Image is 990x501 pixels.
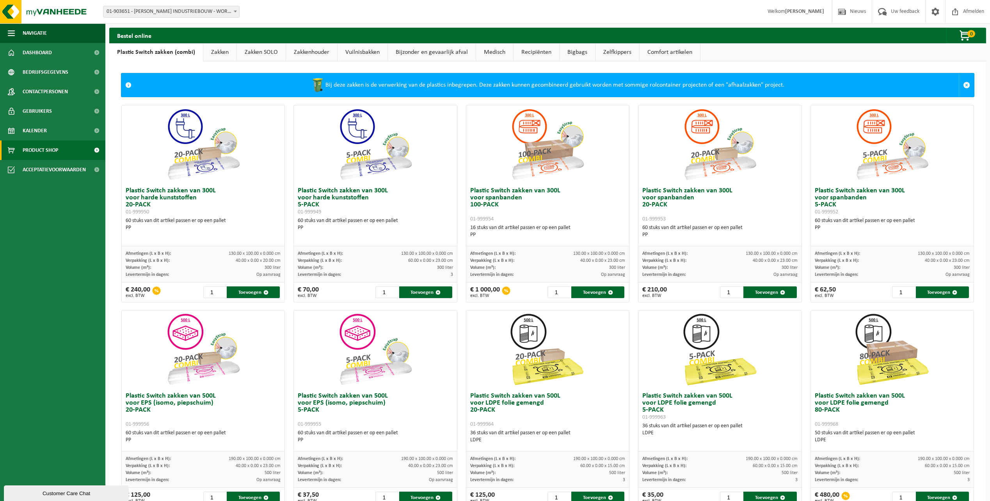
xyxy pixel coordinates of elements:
[642,272,686,277] span: Levertermijn in dagen:
[375,286,398,298] input: 1
[126,464,170,468] span: Verpakking (L x B x H):
[640,43,700,61] a: Comfort artikelen
[785,9,824,14] strong: [PERSON_NAME]
[815,437,970,444] div: LDPE
[103,6,240,18] span: 01-903651 - WILLY NAESSENS INDUSTRIEBOUW - WORTEGEM-PETEGEM
[23,62,68,82] span: Bedrijfsgegevens
[23,140,58,160] span: Product Shop
[437,265,453,270] span: 300 liter
[573,251,625,256] span: 130.00 x 100.00 x 0.000 cm
[642,293,667,298] span: excl. BTW
[23,101,52,121] span: Gebruikers
[642,286,667,298] div: € 210,00
[967,30,975,37] span: 0
[126,187,281,215] h3: Plastic Switch zakken van 300L voor harde kunststoffen 20-PACK
[573,457,625,461] span: 190.00 x 100.00 x 0.000 cm
[815,478,858,482] span: Levertermijn in dagen:
[126,217,281,231] div: 60 stuks van dit artikel passen er op een pallet
[126,209,149,215] span: 01-999950
[126,437,281,444] div: PP
[236,464,281,468] span: 40.00 x 0.00 x 23.00 cm
[815,217,970,231] div: 60 stuks van dit artikel passen er op een pallet
[408,258,453,263] span: 60.00 x 0.00 x 23.00 cm
[601,272,625,277] span: Op aanvraag
[470,478,514,482] span: Levertermijn in dagen:
[298,437,453,444] div: PP
[298,471,323,475] span: Volume (m³):
[815,258,859,263] span: Verpakking (L x B x H):
[782,265,798,270] span: 300 liter
[470,457,515,461] span: Afmetingen (L x B x H):
[746,251,798,256] span: 130.00 x 100.00 x 0.000 cm
[642,457,688,461] span: Afmetingen (L x B x H):
[815,421,838,427] span: 01-999968
[298,272,341,277] span: Levertermijn in dagen:
[782,471,798,475] span: 500 liter
[743,286,796,298] button: Toevoegen
[642,423,797,437] div: 36 stuks van dit artikel passen er op een pallet
[298,265,323,270] span: Volume (m³):
[954,471,970,475] span: 500 liter
[408,464,453,468] span: 40.00 x 0.00 x 23.00 cm
[918,251,970,256] span: 130.00 x 100.00 x 0.000 cm
[918,457,970,461] span: 190.00 x 100.00 x 0.000 cm
[815,286,836,298] div: € 62,50
[815,430,970,444] div: 50 stuks van dit artikel passen er op een pallet
[135,73,959,97] div: Bij deze zakken is de verwerking van de plastics inbegrepen. Deze zakken kunnen gecombineerd gebr...
[164,311,242,389] img: 01-999956
[815,224,970,231] div: PP
[595,43,639,61] a: Zelfkippers
[815,457,860,461] span: Afmetingen (L x B x H):
[470,293,500,298] span: excl. BTW
[470,216,494,222] span: 01-999954
[109,43,203,61] a: Plastic Switch zakken (combi)
[720,286,743,298] input: 1
[508,105,587,183] img: 01-999954
[508,311,587,389] img: 01-999964
[959,73,974,97] a: Sluit melding
[126,471,151,475] span: Volume (m³):
[946,272,970,277] span: Op aanvraag
[642,464,686,468] span: Verpakking (L x B x H):
[286,43,337,61] a: Zakkenhouder
[109,28,159,43] h2: Bestel online
[126,272,169,277] span: Levertermijn in dagen:
[853,311,931,389] img: 01-999968
[892,286,915,298] input: 1
[298,258,342,263] span: Verpakking (L x B x H):
[609,265,625,270] span: 300 liter
[298,251,343,256] span: Afmetingen (L x B x H):
[925,258,970,263] span: 40.00 x 0.00 x 23.00 cm
[642,258,686,263] span: Verpakking (L x B x H):
[126,286,150,298] div: € 240,00
[560,43,595,61] a: Bigbags
[399,286,452,298] button: Toevoegen
[470,251,515,256] span: Afmetingen (L x B x H):
[470,471,496,475] span: Volume (m³):
[470,265,496,270] span: Volume (m³):
[642,187,797,222] h3: Plastic Switch zakken van 300L voor spanbanden 20-PACK
[256,478,281,482] span: Op aanvraag
[203,286,226,298] input: 1
[229,251,281,256] span: 130.00 x 100.00 x 0.000 cm
[298,393,453,428] h3: Plastic Switch zakken van 500L voor EPS (isomo, piepschuim) 5-PACK
[623,478,625,482] span: 3
[126,258,170,263] span: Verpakking (L x B x H):
[126,421,149,427] span: 01-999956
[681,311,759,389] img: 01-999963
[470,231,625,238] div: PP
[815,464,859,468] span: Verpakking (L x B x H):
[126,251,171,256] span: Afmetingen (L x B x H):
[815,293,836,298] span: excl. BTW
[23,43,52,62] span: Dashboard
[126,224,281,231] div: PP
[815,471,840,475] span: Volume (m³):
[815,272,858,277] span: Levertermijn in dagen:
[753,258,798,263] span: 40.00 x 0.00 x 23.00 cm
[470,187,625,222] h3: Plastic Switch zakken van 300L voor spanbanden 100-PACK
[298,217,453,231] div: 60 stuks van dit artikel passen er op een pallet
[298,430,453,444] div: 60 stuks van dit artikel passen er op een pallet
[815,209,838,215] span: 01-999952
[470,437,625,444] div: LDPE
[642,430,797,437] div: LDPE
